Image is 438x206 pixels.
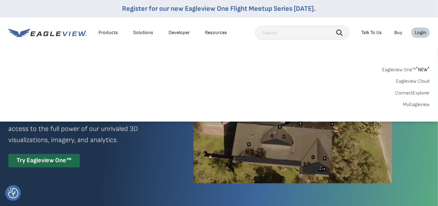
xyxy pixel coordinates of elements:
[8,154,80,167] div: Try Eagleview One™
[122,5,316,13] a: Register for our new Eagleview One Flight Meetup Series [DATE].
[361,30,382,36] div: Talk To Us
[169,30,190,36] a: Developer
[8,112,169,146] p: A premium digital experience that provides seamless access to the full power of our unrivaled 3D ...
[8,188,18,198] img: Revisit consent button
[416,67,430,73] span: NEW
[396,78,430,84] a: Eagleview Cloud
[98,30,118,36] div: Products
[205,30,227,36] div: Resources
[394,30,402,36] a: Buy
[382,65,430,73] a: Eagleview One™*NEW*
[133,30,153,36] div: Solutions
[395,90,430,96] a: ConnectExplorer
[8,188,18,198] button: Consent Preferences
[255,26,350,40] input: Search
[415,30,426,36] div: Login
[403,101,430,108] a: MyEagleview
